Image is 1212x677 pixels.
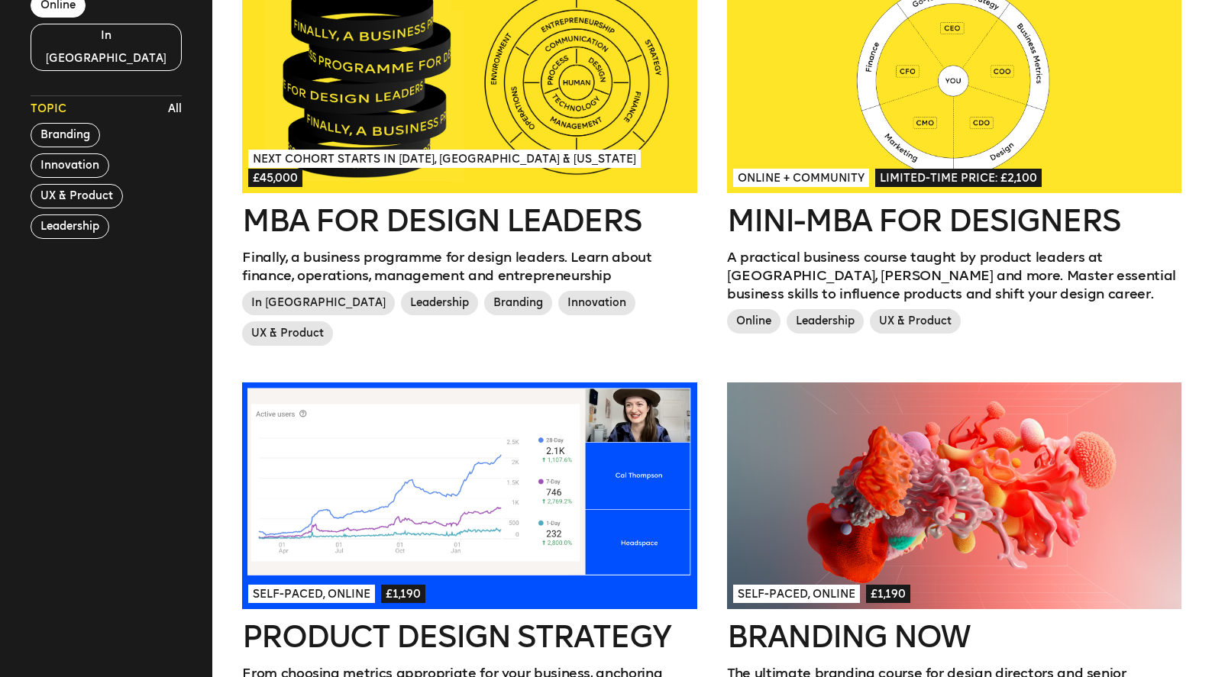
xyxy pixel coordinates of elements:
[248,150,640,168] span: Next Cohort Starts in [DATE], [GEOGRAPHIC_DATA] & [US_STATE]
[164,98,186,121] button: All
[866,585,910,603] span: £1,190
[727,205,1181,236] h2: Mini-MBA for Designers
[242,205,696,236] h2: MBA for Design Leaders
[248,169,302,187] span: £45,000
[401,291,478,315] span: Leadership
[484,291,552,315] span: Branding
[31,153,109,178] button: Innovation
[31,24,182,71] button: In [GEOGRAPHIC_DATA]
[242,248,696,285] p: Finally, a business programme for design leaders. Learn about finance, operations, management and...
[242,321,333,346] span: UX & Product
[242,291,395,315] span: In [GEOGRAPHIC_DATA]
[727,621,1181,652] h2: Branding Now
[875,169,1042,187] span: Limited-time price: £2,100
[733,169,869,187] span: Online + Community
[733,585,860,603] span: Self-paced, Online
[558,291,635,315] span: Innovation
[31,184,123,208] button: UX & Product
[870,309,961,334] span: UX & Product
[787,309,864,334] span: Leadership
[31,123,100,147] button: Branding
[31,214,109,239] button: Leadership
[242,621,696,652] h2: Product Design Strategy
[727,309,781,334] span: Online
[727,248,1181,303] p: A practical business course taught by product leaders at [GEOGRAPHIC_DATA], [PERSON_NAME] and mor...
[381,585,425,603] span: £1,190
[31,102,66,117] span: Topic
[248,585,375,603] span: Self-paced, Online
